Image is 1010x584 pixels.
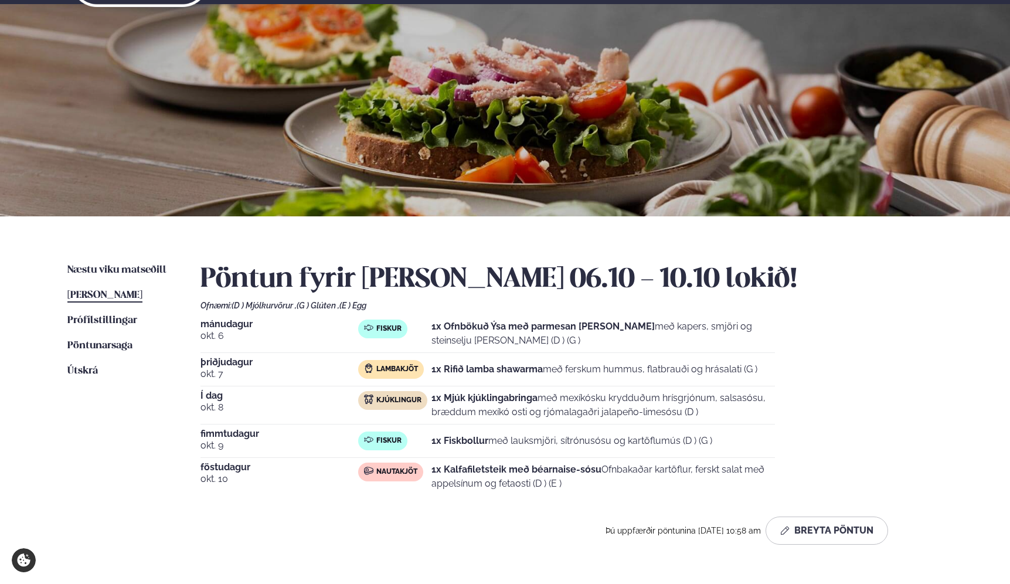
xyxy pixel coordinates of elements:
[67,315,137,325] span: Prófílstillingar
[376,467,417,477] span: Nautakjöt
[200,320,358,329] span: mánudagur
[431,364,543,375] strong: 1x Rifið lamba shawarma
[431,391,775,419] p: með mexíkósku krydduðum hrísgrjónum, salsasósu, bræddum mexíkó osti og rjómalagaðri jalapeño-lime...
[364,435,373,444] img: fish.svg
[376,365,418,374] span: Lambakjöt
[364,395,373,404] img: chicken.svg
[339,301,366,310] span: (E ) Egg
[67,341,132,351] span: Pöntunarsaga
[376,436,402,446] span: Fiskur
[200,263,943,296] h2: Pöntun fyrir [PERSON_NAME] 06.10 - 10.10 lokið!
[200,400,358,415] span: okt. 8
[431,362,757,376] p: með ferskum hummus, flatbrauði og hrásalati (G )
[200,429,358,439] span: fimmtudagur
[200,329,358,343] span: okt. 6
[67,364,98,378] a: Útskrá
[376,396,421,405] span: Kjúklingur
[67,314,137,328] a: Prófílstillingar
[431,435,488,446] strong: 1x Fiskbollur
[67,263,166,277] a: Næstu viku matseðill
[606,526,761,535] span: Þú uppfærðir pöntunina [DATE] 10:58 am
[431,463,775,491] p: Ofnbakaðar kartöflur, ferskt salat með appelsínum og fetaosti (D ) (E )
[297,301,339,310] span: (G ) Glúten ,
[67,366,98,376] span: Útskrá
[67,339,132,353] a: Pöntunarsaga
[431,434,712,448] p: með lauksmjöri, sítrónusósu og kartöflumús (D ) (G )
[232,301,297,310] span: (D ) Mjólkurvörur ,
[200,463,358,472] span: föstudagur
[431,321,655,332] strong: 1x Ofnbökuð Ýsa með parmesan [PERSON_NAME]
[67,290,142,300] span: [PERSON_NAME]
[12,548,36,572] a: Cookie settings
[766,517,888,545] button: Breyta Pöntun
[200,472,358,486] span: okt. 10
[364,364,373,373] img: Lamb.svg
[200,391,358,400] span: Í dag
[364,466,373,476] img: beef.svg
[431,320,775,348] p: með kapers, smjöri og steinselju [PERSON_NAME] (D ) (G )
[376,324,402,334] span: Fiskur
[200,301,943,310] div: Ofnæmi:
[200,358,358,367] span: þriðjudagur
[200,367,358,381] span: okt. 7
[200,439,358,453] span: okt. 9
[364,323,373,332] img: fish.svg
[431,392,538,403] strong: 1x Mjúk kjúklingabringa
[67,288,142,303] a: [PERSON_NAME]
[431,464,601,475] strong: 1x Kalfafiletsteik með béarnaise-sósu
[67,265,166,275] span: Næstu viku matseðill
